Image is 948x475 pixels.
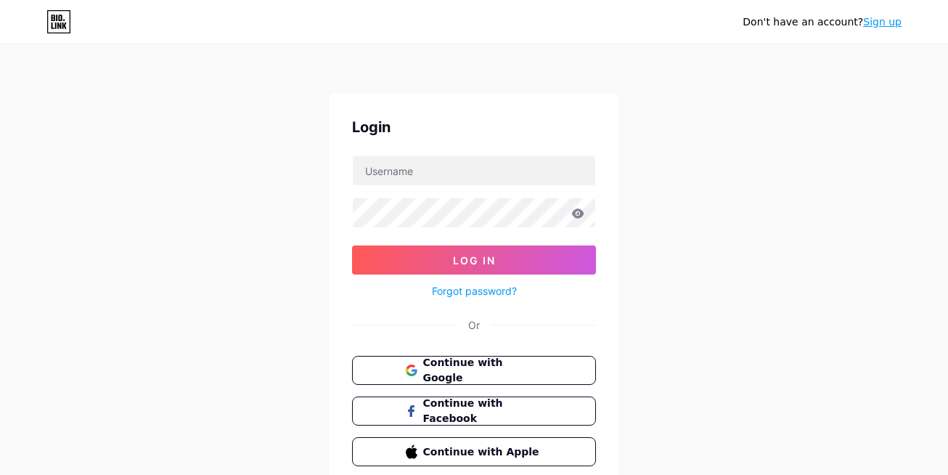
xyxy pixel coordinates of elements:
[352,397,596,426] button: Continue with Facebook
[453,254,496,267] span: Log In
[423,444,543,460] span: Continue with Apple
[352,437,596,466] button: Continue with Apple
[352,245,596,275] button: Log In
[432,283,517,299] a: Forgot password?
[352,116,596,138] div: Login
[863,16,902,28] a: Sign up
[423,355,543,386] span: Continue with Google
[468,317,480,333] div: Or
[353,156,595,185] input: Username
[423,396,543,426] span: Continue with Facebook
[352,356,596,385] button: Continue with Google
[743,15,902,30] div: Don't have an account?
